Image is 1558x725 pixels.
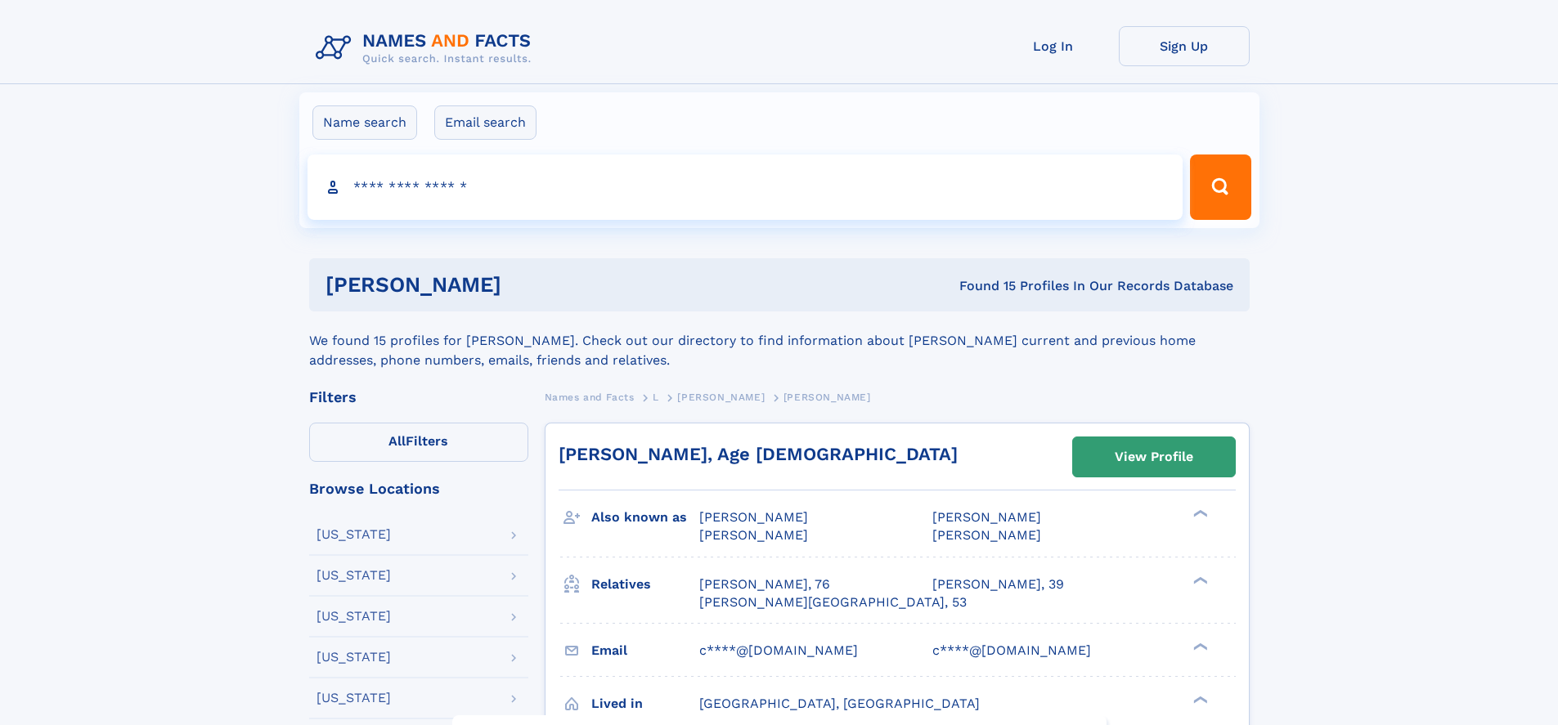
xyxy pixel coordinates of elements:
[309,423,528,462] label: Filters
[1189,641,1209,651] div: ❯
[591,571,699,598] h3: Relatives
[730,277,1233,295] div: Found 15 Profiles In Our Records Database
[317,651,391,664] div: [US_STATE]
[317,569,391,582] div: [US_STATE]
[1189,694,1209,705] div: ❯
[1189,575,1209,585] div: ❯
[317,691,391,705] div: [US_STATE]
[308,154,1183,220] input: search input
[317,528,391,541] div: [US_STATE]
[317,610,391,623] div: [US_STATE]
[1119,26,1250,66] a: Sign Up
[699,509,808,525] span: [PERSON_NAME]
[309,481,528,496] div: Browse Locations
[699,527,808,543] span: [PERSON_NAME]
[559,444,958,464] a: [PERSON_NAME], Age [DEMOGRAPHIC_DATA]
[591,637,699,665] h3: Email
[434,105,537,140] label: Email search
[677,387,765,407] a: [PERSON_NAME]
[1073,437,1235,477] a: View Profile
[699,575,830,593] a: [PERSON_NAME], 76
[312,105,417,140] label: Name search
[653,392,659,403] span: L
[309,26,545,70] img: Logo Names and Facts
[309,390,528,405] div: Filters
[591,503,699,531] h3: Also known as
[932,527,1041,543] span: [PERSON_NAME]
[545,387,635,407] a: Names and Facts
[591,690,699,718] h3: Lived in
[932,509,1041,525] span: [PERSON_NAME]
[932,575,1064,593] a: [PERSON_NAME], 39
[653,387,659,407] a: L
[1189,508,1209,519] div: ❯
[988,26,1119,66] a: Log In
[309,311,1250,370] div: We found 15 profiles for [PERSON_NAME]. Check out our directory to find information about [PERSON...
[326,275,730,295] h1: [PERSON_NAME]
[783,392,871,403] span: [PERSON_NAME]
[699,696,980,711] span: [GEOGRAPHIC_DATA], [GEOGRAPHIC_DATA]
[699,593,967,611] a: [PERSON_NAME][GEOGRAPHIC_DATA], 53
[1190,154,1250,220] button: Search Button
[1115,438,1193,476] div: View Profile
[388,433,406,449] span: All
[677,392,765,403] span: [PERSON_NAME]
